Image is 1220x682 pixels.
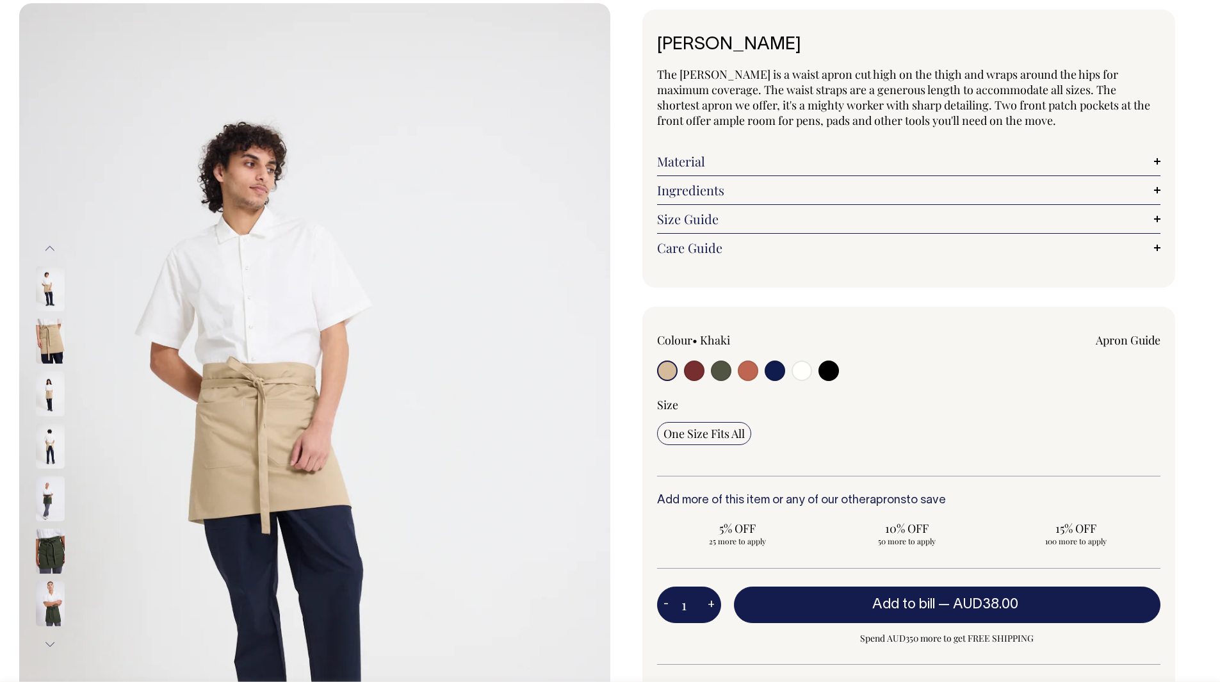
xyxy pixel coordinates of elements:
span: AUD38.00 [953,598,1018,611]
span: 5% OFF [663,521,812,536]
img: olive [36,581,65,626]
button: Next [40,630,60,659]
a: Ingredients [657,183,1161,198]
div: Size [657,397,1161,412]
label: Khaki [700,332,730,348]
a: Apron Guide [1096,332,1160,348]
a: Size Guide [657,211,1161,227]
span: 50 more to apply [833,536,981,546]
input: 10% OFF 50 more to apply [826,517,988,550]
button: - [657,592,675,618]
img: olive [36,476,65,521]
span: 10% OFF [833,521,981,536]
button: Add to bill —AUD38.00 [734,587,1161,622]
img: khaki [36,319,65,364]
img: khaki [36,371,65,416]
input: 5% OFF 25 more to apply [657,517,818,550]
span: 100 more to apply [1002,536,1150,546]
span: • [692,332,697,348]
h1: [PERSON_NAME] [657,35,1161,55]
input: One Size Fits All [657,422,751,445]
span: The [PERSON_NAME] is a waist apron cut high on the thigh and wraps around the hips for maximum co... [657,67,1150,128]
span: 25 more to apply [663,536,812,546]
span: Spend AUD350 more to get FREE SHIPPING [734,631,1161,646]
span: 15% OFF [1002,521,1150,536]
a: Care Guide [657,240,1161,256]
button: Previous [40,234,60,263]
div: Colour [657,332,859,348]
a: aprons [870,495,906,506]
span: — [938,598,1021,611]
a: Material [657,154,1161,169]
span: Add to bill [872,598,935,611]
img: khaki [36,266,65,311]
button: + [701,592,721,618]
h6: Add more of this item or any of our other to save [657,494,1161,507]
span: One Size Fits All [663,426,745,441]
img: khaki [36,424,65,469]
input: 15% OFF 100 more to apply [995,517,1157,550]
img: olive [36,529,65,574]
